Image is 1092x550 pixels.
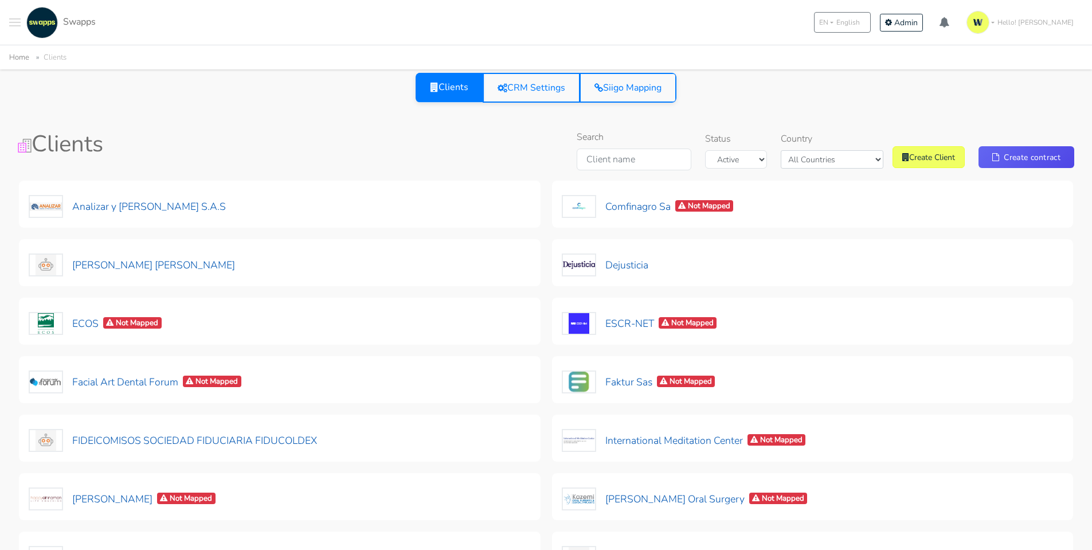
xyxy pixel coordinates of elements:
[561,370,716,394] button: Faktur SasNot Mapped
[657,376,715,388] span: Not Mapped
[580,73,676,103] a: Siigo Mapping
[416,72,483,102] a: Clients
[29,195,63,218] img: Analizar y Lombana S.A.S
[749,493,808,505] span: Not Mapped
[28,428,318,453] button: FIDEICOMISOS SOCIEDAD FIDUCIARIA FIDUCOLDEX
[979,146,1074,168] a: Create contract
[814,12,871,33] button: ENEnglish
[997,17,1074,28] span: Hello! [PERSON_NAME]
[561,487,808,511] button: [PERSON_NAME] Oral SurgeryNot Mapped
[836,17,860,28] span: English
[28,253,236,277] button: [PERSON_NAME] [PERSON_NAME]
[28,487,216,511] button: [PERSON_NAME]Not Mapped
[63,15,96,28] span: Swapps
[32,51,66,64] li: Clients
[29,429,63,452] img: FIDEICOMISOS SOCIEDAD FIDUCIARIA FIDUCOLDEX
[893,146,965,168] a: Create Client
[9,52,29,63] a: Home
[562,195,596,218] img: Comfinagro Sa
[705,132,731,146] label: Status
[24,7,96,38] a: Swapps
[29,253,63,276] img: David Guillermo Chaparro Moya
[183,376,241,388] span: Not Mapped
[747,434,806,446] span: Not Mapped
[966,11,989,34] img: isotipo-3-3e143c57.png
[894,17,918,28] span: Admin
[562,253,596,276] img: Dejusticia
[880,14,923,32] a: Admin
[29,312,63,335] img: ECOS
[561,311,718,336] button: ESCR-NETNot Mapped
[562,429,596,452] img: International Meditation Center
[18,130,358,158] h1: Clients
[28,370,242,394] button: Facial Art Dental ForumNot Mapped
[18,139,32,153] img: Clients Icon
[29,487,63,510] img: Kathy Jalali
[562,370,596,393] img: Faktur Sas
[562,487,596,510] img: Kazemi Oral Surgery
[962,6,1083,38] a: Hello! [PERSON_NAME]
[28,194,226,219] button: Analizar y [PERSON_NAME] S.A.S
[157,493,216,505] span: Not Mapped
[659,317,717,329] span: Not Mapped
[561,253,649,277] button: Dejusticia
[675,200,734,212] span: Not Mapped
[577,149,691,170] input: Client name
[26,7,58,38] img: swapps-linkedin-v2.jpg
[29,370,63,393] img: Facial Art Dental Forum
[483,73,580,103] a: CRM Settings
[103,317,162,329] span: Not Mapped
[577,130,604,144] label: Search
[781,132,812,146] label: Country
[562,312,596,335] img: ESCR-NET
[416,73,676,103] div: View selector
[561,194,734,219] button: Comfinagro SaNot Mapped
[561,428,807,453] button: International Meditation CenterNot Mapped
[28,311,162,336] button: ECOSNot Mapped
